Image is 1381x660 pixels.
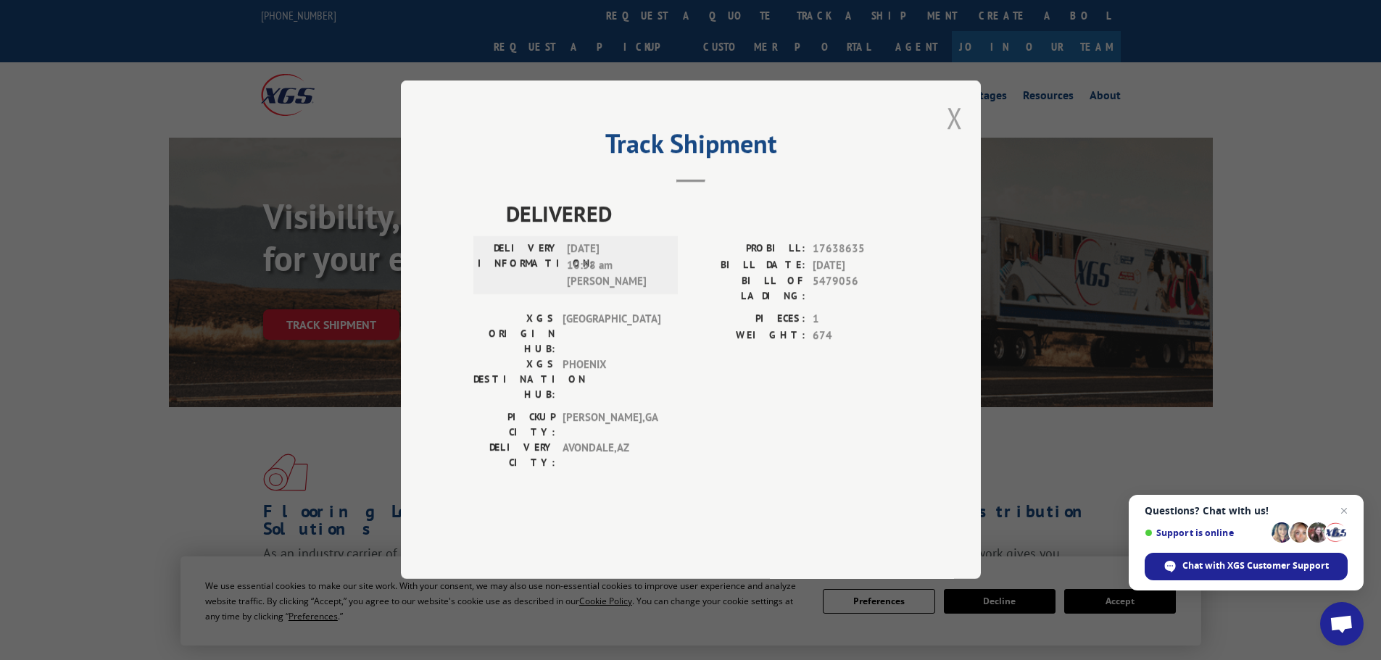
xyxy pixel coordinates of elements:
[473,410,555,440] label: PICKUP CITY:
[1145,527,1266,538] span: Support is online
[691,312,805,328] label: PIECES:
[813,241,908,258] span: 17638635
[813,312,908,328] span: 1
[473,440,555,471] label: DELIVERY CITY:
[813,274,908,304] span: 5479056
[473,312,555,357] label: XGS ORIGIN HUB:
[813,257,908,274] span: [DATE]
[1320,602,1364,646] div: Open chat
[506,198,908,230] span: DELIVERED
[691,327,805,344] label: WEIGHT:
[563,312,660,357] span: [GEOGRAPHIC_DATA]
[691,274,805,304] label: BILL OF LADING:
[473,133,908,161] h2: Track Shipment
[1182,559,1329,572] span: Chat with XGS Customer Support
[1145,505,1348,517] span: Questions? Chat with us!
[1335,502,1353,519] span: Close chat
[563,357,660,403] span: PHOENIX
[947,99,963,137] button: Close modal
[567,241,665,291] span: [DATE] 10:58 am [PERSON_NAME]
[1145,553,1348,580] div: Chat with XGS Customer Support
[478,241,560,291] label: DELIVERY INFORMATION:
[691,241,805,258] label: PROBILL:
[691,257,805,274] label: BILL DATE:
[563,410,660,440] span: [PERSON_NAME] , GA
[813,327,908,344] span: 674
[473,357,555,403] label: XGS DESTINATION HUB:
[563,440,660,471] span: AVONDALE , AZ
